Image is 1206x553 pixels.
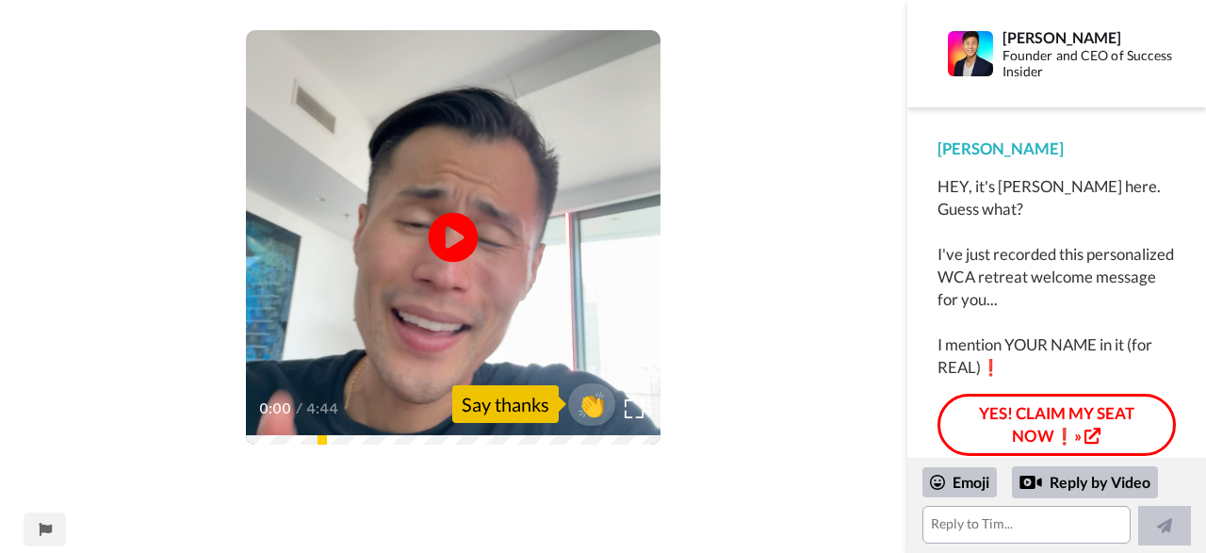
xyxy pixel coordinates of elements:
[937,175,1176,379] div: HEY, it's [PERSON_NAME] here. Guess what? I've just recorded this personalized WCA retreat welcom...
[937,138,1176,160] div: [PERSON_NAME]
[1002,28,1175,46] div: [PERSON_NAME]
[1019,471,1042,494] div: Reply by Video
[568,389,615,419] span: 👏
[1002,48,1175,80] div: Founder and CEO of Success Insider
[306,398,339,420] span: 4:44
[296,398,302,420] span: /
[568,383,615,426] button: 👏
[625,399,644,418] img: Full screen
[452,385,559,423] div: Say thanks
[922,467,997,497] div: Emoji
[259,398,292,420] span: 0:00
[937,394,1176,457] a: YES! CLAIM MY SEAT NOW❗»
[1012,466,1158,498] div: Reply by Video
[948,31,993,76] img: Profile Image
